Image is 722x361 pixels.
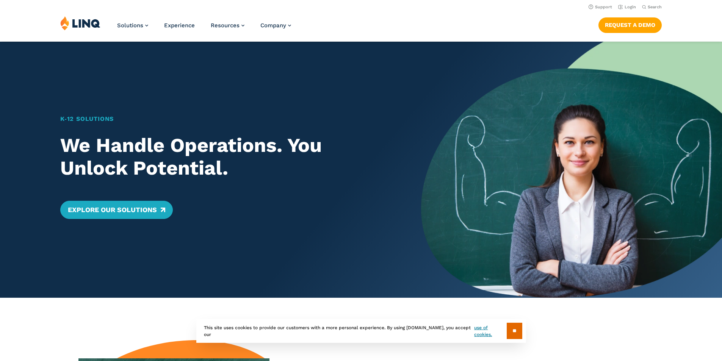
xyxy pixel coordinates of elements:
[598,16,662,33] nav: Button Navigation
[164,22,195,29] a: Experience
[421,42,722,298] img: Home Banner
[117,22,148,29] a: Solutions
[474,324,506,338] a: use of cookies.
[618,5,636,9] a: Login
[589,5,612,9] a: Support
[260,22,291,29] a: Company
[60,201,173,219] a: Explore Our Solutions
[117,16,291,41] nav: Primary Navigation
[598,17,662,33] a: Request a Demo
[211,22,244,29] a: Resources
[648,5,662,9] span: Search
[642,4,662,10] button: Open Search Bar
[60,16,100,30] img: LINQ | K‑12 Software
[211,22,240,29] span: Resources
[60,134,392,180] h2: We Handle Operations. You Unlock Potential.
[260,22,286,29] span: Company
[196,319,526,343] div: This site uses cookies to provide our customers with a more personal experience. By using [DOMAIN...
[117,22,143,29] span: Solutions
[60,114,392,123] h1: K‑12 Solutions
